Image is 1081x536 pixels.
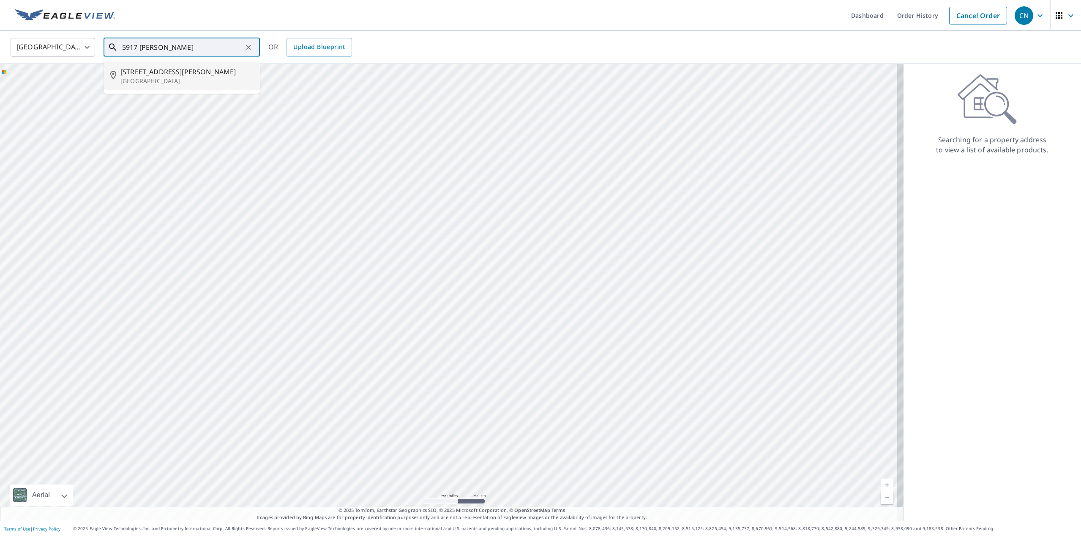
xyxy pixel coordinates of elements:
[551,507,565,513] a: Terms
[881,479,893,491] a: Current Level 5, Zoom In
[15,9,115,22] img: EV Logo
[949,7,1007,24] a: Cancel Order
[936,135,1049,155] p: Searching for a property address to view a list of available products.
[4,526,60,531] p: |
[287,38,352,57] a: Upload Blueprint
[11,35,95,59] div: [GEOGRAPHIC_DATA]
[30,485,52,506] div: Aerial
[293,42,345,52] span: Upload Blueprint
[268,38,352,57] div: OR
[881,491,893,504] a: Current Level 5, Zoom Out
[1015,6,1033,25] div: CN
[120,77,253,85] p: [GEOGRAPHIC_DATA]
[33,526,60,532] a: Privacy Policy
[4,526,30,532] a: Terms of Use
[73,525,1077,532] p: © 2025 Eagle View Technologies, Inc. and Pictometry International Corp. All Rights Reserved. Repo...
[120,67,253,77] span: [STREET_ADDRESS][PERSON_NAME]
[243,41,254,53] button: Clear
[514,507,550,513] a: OpenStreetMap
[10,485,73,506] div: Aerial
[338,507,565,514] span: © 2025 TomTom, Earthstar Geographics SIO, © 2025 Microsoft Corporation, ©
[122,35,243,59] input: Search by address or latitude-longitude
